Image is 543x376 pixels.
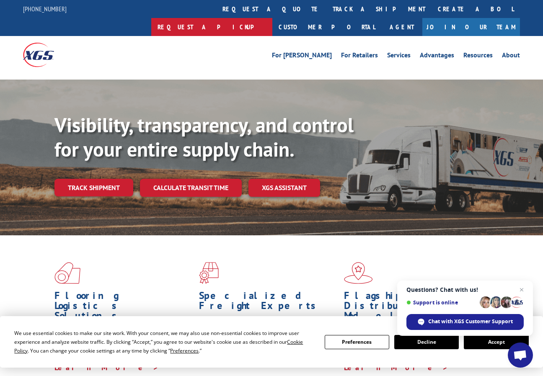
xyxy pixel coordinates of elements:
span: Preferences [170,347,199,354]
div: We use essential cookies to make our site work. With your consent, we may also use non-essential ... [14,329,314,355]
a: Resources [463,52,493,61]
h1: Flooring Logistics Solutions [54,291,193,325]
span: Chat with XGS Customer Support [428,318,513,325]
a: Learn More > [344,363,448,372]
a: Calculate transit time [140,179,242,197]
p: From overlength loads to delicate cargo, our experienced staff knows the best way to move your fr... [199,315,337,352]
a: Services [387,52,411,61]
a: [PHONE_NUMBER] [23,5,67,13]
a: XGS ASSISTANT [248,179,320,197]
button: Preferences [325,335,389,349]
a: For [PERSON_NAME] [272,52,332,61]
a: Learn More > [54,363,159,372]
a: Join Our Team [422,18,520,36]
button: Accept [464,335,528,349]
b: Visibility, transparency, and control for your entire supply chain. [54,112,354,162]
a: About [502,52,520,61]
img: xgs-icon-focused-on-flooring-red [199,262,219,284]
a: Request a pickup [151,18,272,36]
a: Advantages [420,52,454,61]
a: Customer Portal [272,18,381,36]
a: For Retailers [341,52,378,61]
img: xgs-icon-flagship-distribution-model-red [344,262,373,284]
div: Chat with XGS Customer Support [406,314,524,330]
span: Questions? Chat with us! [406,286,524,293]
div: Open chat [508,343,533,368]
span: Close chat [517,285,527,295]
a: Agent [381,18,422,36]
span: Support is online [406,299,477,306]
img: xgs-icon-total-supply-chain-intelligence-red [54,262,80,284]
a: Track shipment [54,179,133,196]
h1: Flagship Distribution Model [344,291,482,325]
button: Decline [394,335,459,349]
h1: Specialized Freight Experts [199,291,337,315]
